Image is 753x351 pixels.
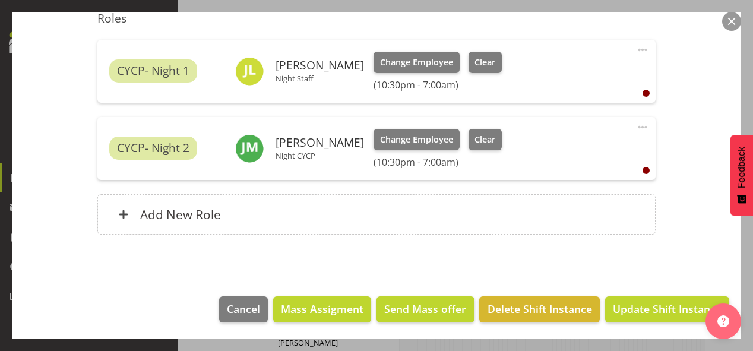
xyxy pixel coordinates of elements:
[219,296,268,322] button: Cancel
[605,296,729,322] button: Update Shift Instance
[227,301,260,317] span: Cancel
[276,74,364,83] p: Night Staff
[374,79,502,91] h6: (10:30pm - 7:00am)
[730,135,753,216] button: Feedback - Show survey
[374,52,460,73] button: Change Employee
[469,52,502,73] button: Clear
[380,133,453,146] span: Change Employee
[474,133,495,146] span: Clear
[117,62,189,80] span: CYCP- Night 1
[717,315,729,327] img: help-xxl-2.png
[276,151,364,160] p: Night CYCP
[488,301,592,317] span: Delete Shift Instance
[117,140,189,157] span: CYCP- Night 2
[380,56,453,69] span: Change Employee
[643,90,650,97] div: User is clocked out
[97,11,655,26] h5: Roles
[281,301,363,317] span: Mass Assigment
[474,56,495,69] span: Clear
[235,57,264,86] img: jay-lowe9524.jpg
[374,156,502,168] h6: (10:30pm - 7:00am)
[273,296,371,322] button: Mass Assigment
[276,59,364,72] h6: [PERSON_NAME]
[276,136,364,149] h6: [PERSON_NAME]
[376,296,474,322] button: Send Mass offer
[736,147,747,188] span: Feedback
[235,134,264,163] img: jesse-marychurch10205.jpg
[469,129,502,150] button: Clear
[140,207,221,222] h6: Add New Role
[384,301,466,317] span: Send Mass offer
[643,167,650,174] div: User is clocked out
[479,296,599,322] button: Delete Shift Instance
[613,301,722,317] span: Update Shift Instance
[374,129,460,150] button: Change Employee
